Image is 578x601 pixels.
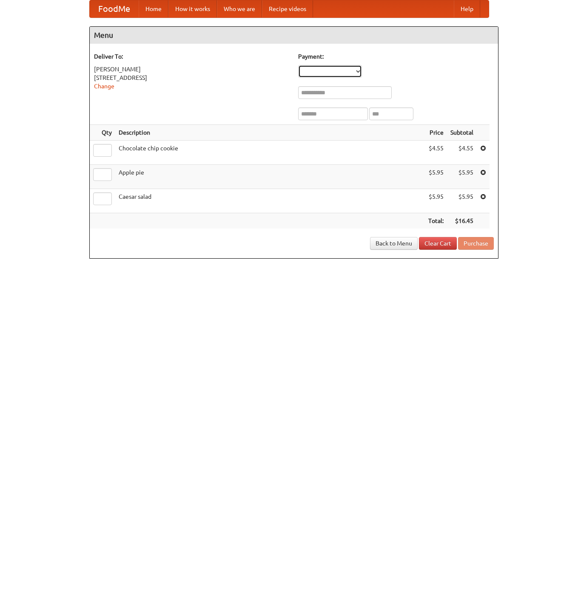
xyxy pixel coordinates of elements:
td: $4.55 [447,141,477,165]
a: Who we are [217,0,262,17]
a: Recipe videos [262,0,313,17]
button: Purchase [458,237,494,250]
a: How it works [168,0,217,17]
a: Clear Cart [419,237,457,250]
td: $5.95 [425,165,447,189]
a: Back to Menu [370,237,418,250]
th: $16.45 [447,213,477,229]
td: $5.95 [425,189,447,213]
td: Caesar salad [115,189,425,213]
a: Help [454,0,480,17]
h5: Payment: [298,52,494,61]
th: Price [425,125,447,141]
a: FoodMe [90,0,139,17]
td: $5.95 [447,189,477,213]
td: Chocolate chip cookie [115,141,425,165]
th: Description [115,125,425,141]
th: Subtotal [447,125,477,141]
a: Home [139,0,168,17]
h4: Menu [90,27,498,44]
h5: Deliver To: [94,52,290,61]
div: [PERSON_NAME] [94,65,290,73]
td: Apple pie [115,165,425,189]
td: $5.95 [447,165,477,189]
th: Qty [90,125,115,141]
th: Total: [425,213,447,229]
a: Change [94,83,114,90]
td: $4.55 [425,141,447,165]
div: [STREET_ADDRESS] [94,73,290,82]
